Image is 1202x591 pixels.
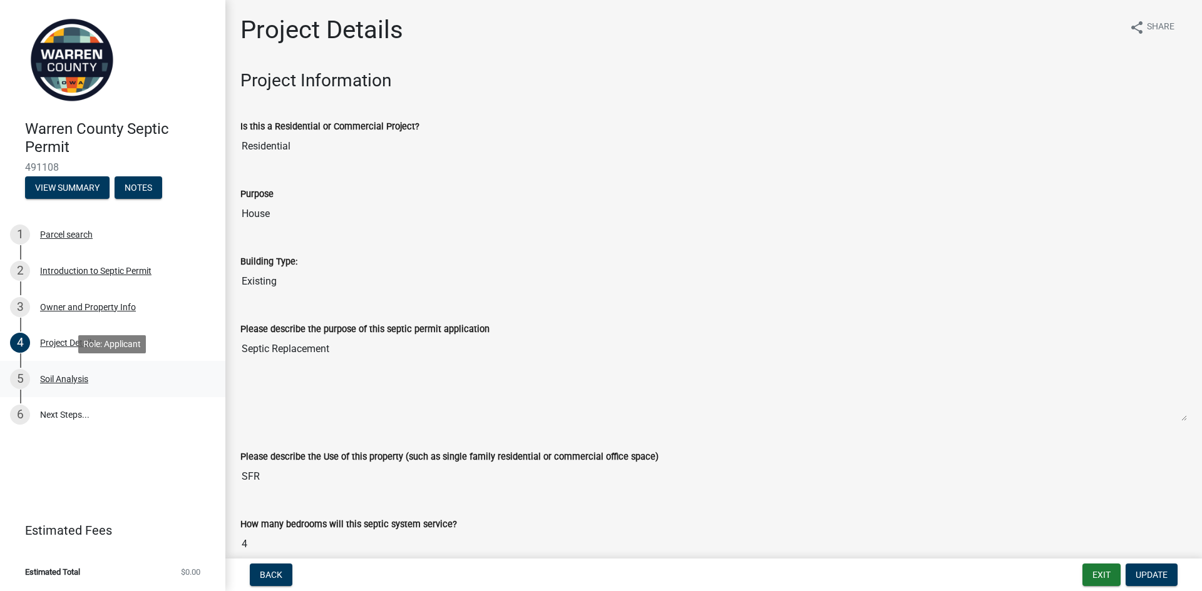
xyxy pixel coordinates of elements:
span: Estimated Total [25,568,80,576]
wm-modal-confirm: Summary [25,183,110,193]
img: Warren County, Iowa [25,13,119,107]
div: Owner and Property Info [40,303,136,311]
textarea: Septic Replacement [240,336,1187,422]
i: share [1129,20,1144,35]
h1: Project Details [240,15,403,45]
button: View Summary [25,176,110,199]
label: How many bedrooms will this septic system service? [240,520,457,529]
label: Purpose [240,190,274,199]
wm-modal-confirm: Notes [115,183,162,193]
span: $0.00 [181,568,200,576]
div: Project Details [40,338,96,347]
label: Is this a Residential or Commercial Project? [240,123,419,131]
div: 4 [10,333,30,353]
button: Update [1126,563,1178,586]
span: 491108 [25,161,200,173]
span: Update [1136,570,1168,580]
div: 1 [10,225,30,245]
div: 5 [10,369,30,389]
a: Estimated Fees [10,518,205,543]
button: shareShare [1119,15,1184,39]
span: Back [260,570,282,580]
button: Notes [115,176,162,199]
div: 6 [10,405,30,425]
div: Soil Analysis [40,375,88,383]
button: Back [250,563,292,586]
span: Share [1147,20,1174,35]
label: Building Type: [240,258,297,266]
div: 3 [10,297,30,317]
button: Exit [1082,563,1121,586]
label: Please describe the purpose of this septic permit application [240,325,490,334]
h3: Project Information [240,70,1187,91]
h4: Warren County Septic Permit [25,120,215,156]
div: Introduction to Septic Permit [40,266,152,275]
label: Please describe the Use of this property (such as single family residential or commercial office ... [240,453,659,462]
div: Parcel search [40,230,93,239]
div: 2 [10,261,30,281]
div: Role: Applicant [78,335,146,353]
